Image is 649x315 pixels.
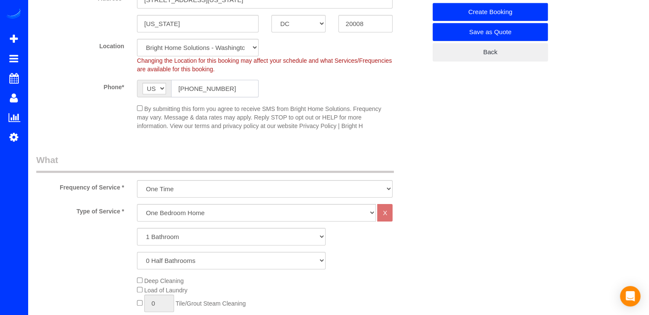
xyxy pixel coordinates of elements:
div: Open Intercom Messenger [620,286,640,306]
label: Phone* [30,80,131,91]
span: Deep Cleaning [144,277,184,284]
label: Frequency of Service * [30,180,131,192]
img: Automaid Logo [5,9,22,20]
a: Back [433,43,548,61]
label: Type of Service * [30,204,131,216]
span: By submitting this form you agree to receive SMS from Bright Home Solutions. Frequency may vary. ... [137,105,381,129]
input: Phone* [171,80,259,97]
input: Zip Code* [338,15,393,32]
span: Changing the Location for this booking may affect your schedule and what Services/Frequencies are... [137,57,392,73]
a: Save as Quote [433,23,548,41]
a: Create Booking [433,3,548,21]
input: City* [137,15,259,32]
label: Location [30,39,131,50]
span: Tile/Grout Steam Cleaning [176,300,246,307]
span: Load of Laundry [144,287,187,294]
legend: What [36,154,394,173]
